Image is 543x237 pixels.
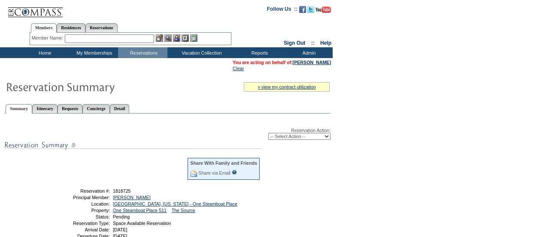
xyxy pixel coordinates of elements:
a: Requests [58,104,82,113]
td: Reservation #: [49,188,110,194]
span: Space Available Reservation [113,221,171,226]
div: Reservation Action: [4,128,331,140]
span: [DATE] [113,227,127,232]
img: Follow us on Twitter [307,6,314,13]
a: [PERSON_NAME] [293,60,331,65]
img: b_calculator.gif [190,34,197,42]
img: View [164,34,172,42]
td: Reservation Type: [49,221,110,226]
input: What is this? [232,170,237,175]
img: subTtlResSummary.gif [4,140,262,151]
td: Reports [234,47,283,58]
span: Pending [113,214,130,219]
a: Reservations [85,23,118,32]
img: Reservaton Summary [6,78,177,95]
a: [PERSON_NAME] [113,195,151,200]
td: Property: [49,208,110,213]
span: You are acting on behalf of: [233,60,331,65]
td: Arrival Date: [49,227,110,232]
a: Help [320,40,331,46]
a: Sign Out [284,40,305,46]
img: Impersonate [173,34,180,42]
a: One Steamboat Place 511 [113,208,167,213]
a: Subscribe to our YouTube Channel [315,9,331,14]
img: Become our fan on Facebook [299,6,306,13]
a: Become our fan on Facebook [299,9,306,14]
td: Follow Us :: [267,5,297,15]
a: Clear [233,66,244,71]
a: Follow us on Twitter [307,9,314,14]
img: Reservations [182,34,189,42]
td: Status: [49,214,110,219]
td: Reservations [118,47,167,58]
a: Members [31,23,57,33]
td: Location: [49,201,110,206]
img: b_edit.gif [156,34,163,42]
a: » view my contract utilization [258,84,316,89]
td: Principal Member: [49,195,110,200]
a: Share via Email [198,170,231,175]
a: Summary [6,104,32,114]
td: Vacation Collection [167,47,234,58]
td: Admin [283,47,333,58]
span: :: [311,40,315,46]
td: Home [19,47,69,58]
div: Share With Family and Friends [190,160,257,166]
td: My Memberships [69,47,118,58]
a: Detail [110,104,130,113]
span: 1818725 [113,188,131,194]
a: Concierge [82,104,109,113]
a: [GEOGRAPHIC_DATA], [US_STATE] - One Steamboat Place [113,201,237,206]
img: Subscribe to our YouTube Channel [315,6,331,13]
a: Itinerary [32,104,58,113]
a: The Source [172,208,195,213]
a: Residences [57,23,85,32]
div: Member Name: [32,34,65,42]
